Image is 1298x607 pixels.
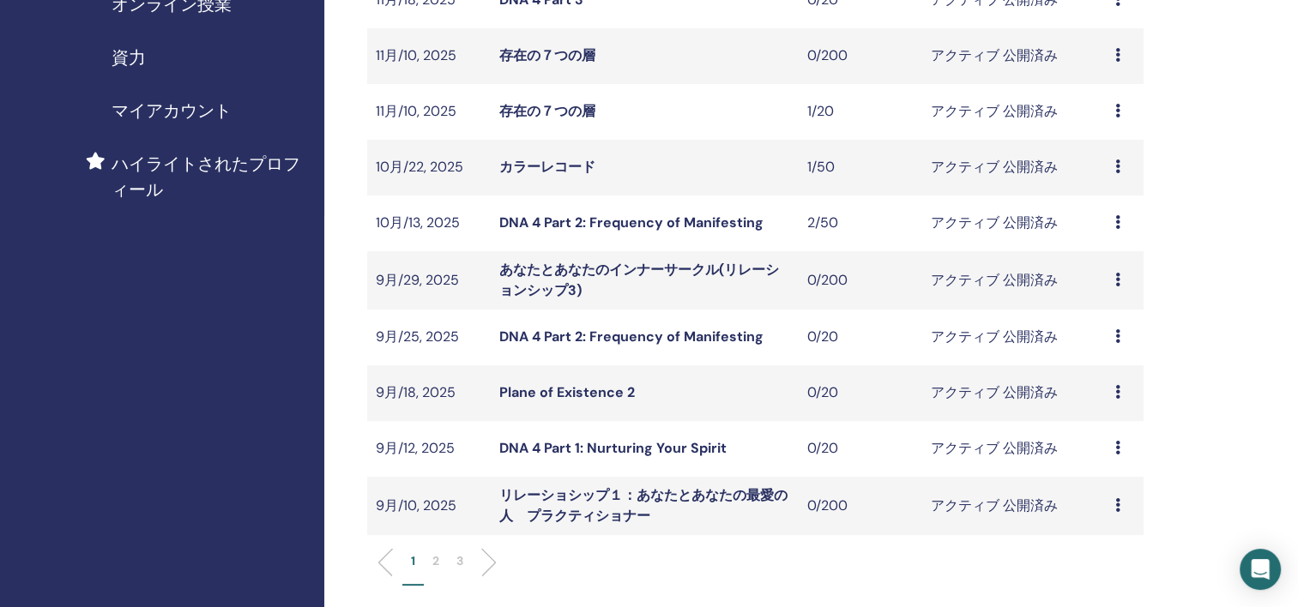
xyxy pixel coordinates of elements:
[921,310,1106,365] td: アクティブ 公開済み
[799,421,922,477] td: 0/20
[367,84,491,140] td: 11月/10, 2025
[499,213,764,231] a: DNA 4 Part 2: Frequency of Manifesting
[799,251,922,310] td: 0/200
[921,84,1106,140] td: アクティブ 公開済み
[112,45,146,70] span: 資力
[367,421,491,477] td: 9月/12, 2025
[799,84,922,140] td: 1/20
[921,477,1106,535] td: アクティブ 公開済み
[921,195,1106,251] td: アクティブ 公開済み
[799,365,922,421] td: 0/20
[921,365,1106,421] td: アクティブ 公開済み
[499,486,788,525] a: リレーショシップ１：あなたとあなたの最愛の人 プラクティショナー
[499,261,779,299] a: あなたとあなたのインナーサークル(リレーションシップ3)
[921,421,1106,477] td: アクティブ 公開済み
[456,552,463,570] p: 3
[799,28,922,84] td: 0/200
[367,365,491,421] td: 9月/18, 2025
[499,102,595,120] a: 存在の７つの層
[499,439,727,457] a: DNA 4 Part 1: Nurturing Your Spirit
[499,328,764,346] a: DNA 4 Part 2: Frequency of Manifesting
[367,195,491,251] td: 10月/13, 2025
[367,140,491,195] td: 10月/22, 2025
[1240,549,1281,590] div: Open Intercom Messenger
[921,28,1106,84] td: アクティブ 公開済み
[499,46,595,64] a: 存在の７つの層
[367,310,491,365] td: 9月/25, 2025
[411,552,415,570] p: 1
[799,310,922,365] td: 0/20
[799,477,922,535] td: 0/200
[432,552,439,570] p: 2
[112,98,232,123] span: マイアカウント
[799,195,922,251] td: 2/50
[921,251,1106,310] td: アクティブ 公開済み
[367,477,491,535] td: 9月/10, 2025
[367,28,491,84] td: 11月/10, 2025
[499,383,635,401] a: Plane of Existence 2
[367,251,491,310] td: 9月/29, 2025
[921,140,1106,195] td: アクティブ 公開済み
[112,151,311,202] span: ハイライトされたプロフィール
[499,158,595,176] a: カラーレコード
[799,140,922,195] td: 1/50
